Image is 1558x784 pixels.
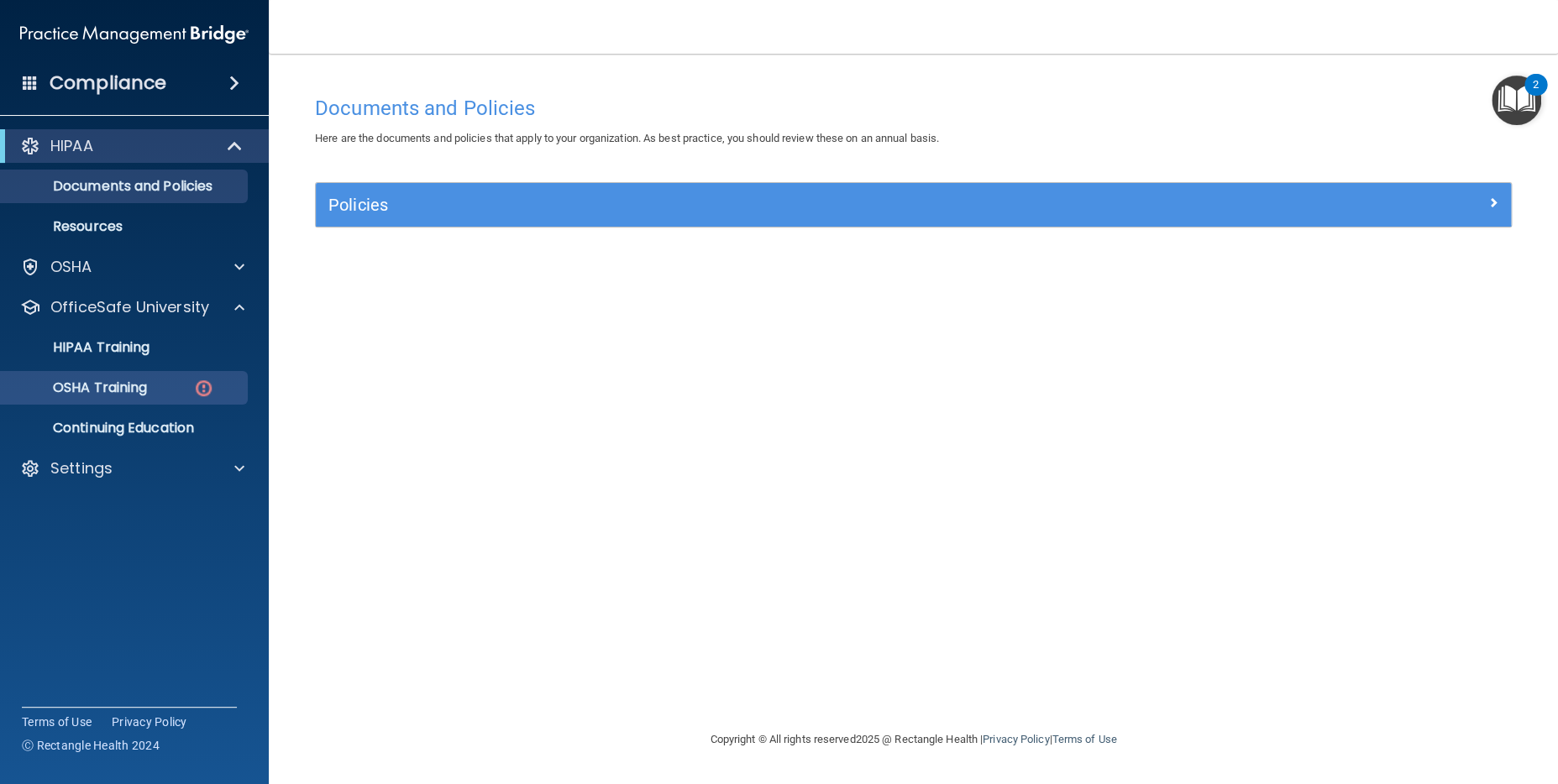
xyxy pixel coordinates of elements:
[11,178,240,195] p: Documents and Policies
[11,218,240,235] p: Resources
[50,136,93,156] p: HIPAA
[193,378,214,399] img: danger-circle.6113f641.png
[112,713,187,730] a: Privacy Policy
[22,713,92,730] a: Terms of Use
[1052,733,1116,745] a: Terms of Use
[1533,85,1539,107] div: 2
[328,196,1199,214] h5: Policies
[1492,76,1541,125] button: Open Resource Center, 2 new notifications
[328,191,1498,218] a: Policies
[20,18,249,51] img: PMB logo
[315,132,939,144] span: Here are the documents and policies that apply to your organization. As best practice, you should...
[11,379,147,396] p: OSHA Training
[22,737,160,754] span: Ⓒ Rectangle Health 2024
[20,297,244,317] a: OfficeSafe University
[11,339,150,356] p: HIPAA Training
[20,257,244,277] a: OSHA
[607,713,1220,766] div: Copyright © All rights reserved 2025 @ Rectangle Health | |
[20,458,244,478] a: Settings
[11,420,240,436] p: Continuing Education
[50,71,166,95] h4: Compliance
[983,733,1049,745] a: Privacy Policy
[50,297,209,317] p: OfficeSafe University
[315,97,1512,119] h4: Documents and Policies
[50,257,92,277] p: OSHA
[50,458,113,478] p: Settings
[20,136,244,156] a: HIPAA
